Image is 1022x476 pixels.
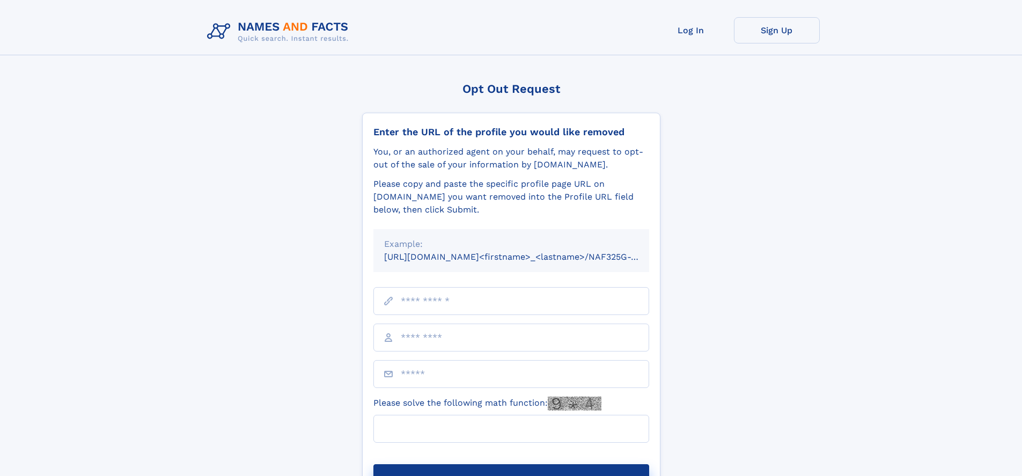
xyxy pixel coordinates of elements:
[373,397,601,411] label: Please solve the following math function:
[384,238,638,251] div: Example:
[373,145,649,171] div: You, or an authorized agent on your behalf, may request to opt-out of the sale of your informatio...
[203,17,357,46] img: Logo Names and Facts
[734,17,820,43] a: Sign Up
[373,126,649,138] div: Enter the URL of the profile you would like removed
[384,252,670,262] small: [URL][DOMAIN_NAME]<firstname>_<lastname>/NAF325G-xxxxxxxx
[373,178,649,216] div: Please copy and paste the specific profile page URL on [DOMAIN_NAME] you want removed into the Pr...
[648,17,734,43] a: Log In
[362,82,660,96] div: Opt Out Request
